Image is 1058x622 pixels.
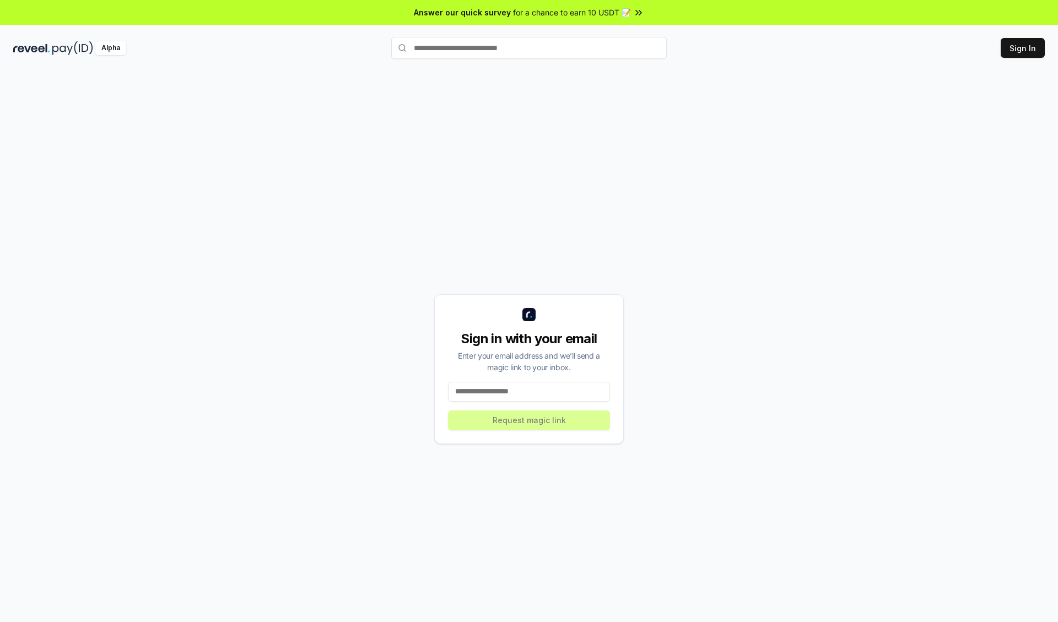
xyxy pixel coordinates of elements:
span: Answer our quick survey [414,7,511,18]
div: Enter your email address and we’ll send a magic link to your inbox. [448,350,610,373]
img: reveel_dark [13,41,50,55]
div: Alpha [95,41,126,55]
span: for a chance to earn 10 USDT 📝 [513,7,631,18]
div: Sign in with your email [448,330,610,348]
button: Sign In [1001,38,1045,58]
img: logo_small [522,308,536,321]
img: pay_id [52,41,93,55]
